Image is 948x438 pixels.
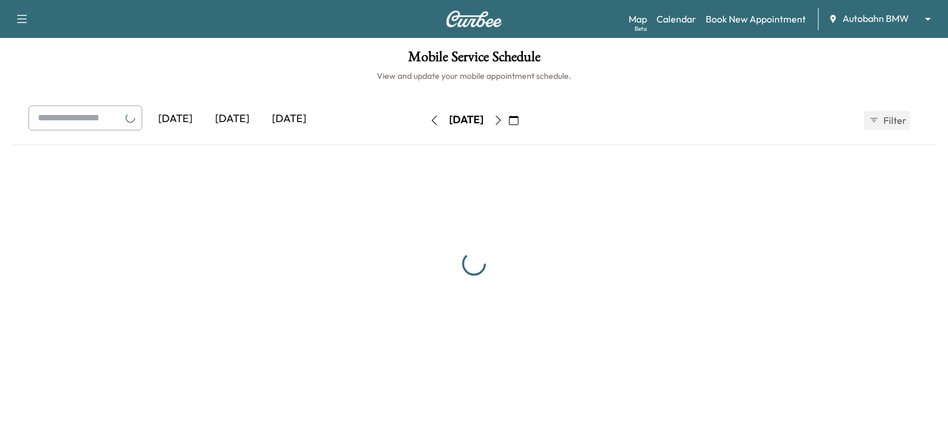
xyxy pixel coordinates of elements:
[706,12,806,26] a: Book New Appointment
[446,11,502,27] img: Curbee Logo
[629,12,647,26] a: MapBeta
[883,113,905,127] span: Filter
[449,113,483,127] div: [DATE]
[843,12,909,25] span: Autobahn BMW
[204,105,261,133] div: [DATE]
[261,105,318,133] div: [DATE]
[12,70,936,82] h6: View and update your mobile appointment schedule.
[12,50,936,70] h1: Mobile Service Schedule
[147,105,204,133] div: [DATE]
[656,12,696,26] a: Calendar
[635,24,647,33] div: Beta
[864,111,910,130] button: Filter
